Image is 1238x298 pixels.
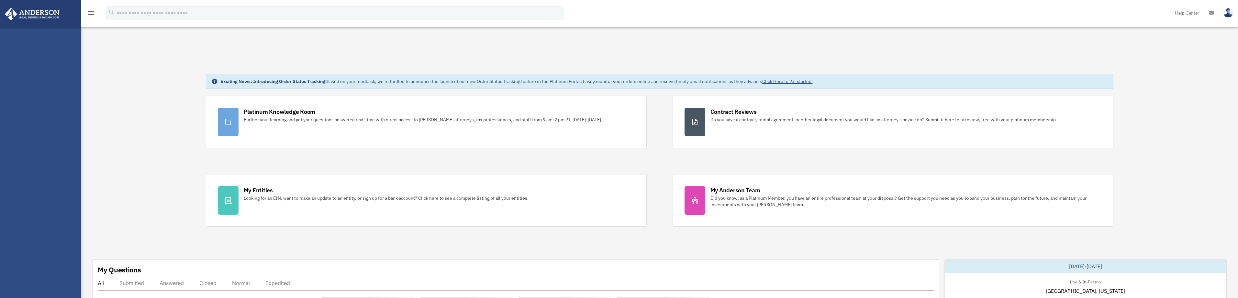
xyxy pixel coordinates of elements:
[232,280,250,286] div: Normal
[710,186,760,194] div: My Anderson Team
[244,195,529,201] div: Looking for an EIN, want to make an update to an entity, or sign up for a bank account? Click her...
[206,96,647,148] a: Platinum Knowledge Room Further your learning and get your questions answered real-time with dire...
[98,265,141,275] div: My Questions
[710,108,757,116] div: Contract Reviews
[673,174,1113,227] a: My Anderson Team Did you know, as a Platinum Member, you have an entire professional team at your...
[3,8,61,20] img: Anderson Advisors Platinum Portal
[220,78,813,85] div: Based on your feedback, we're thrilled to announce the launch of our new Order Status Tracking fe...
[673,96,1113,148] a: Contract Reviews Do you have a contract, rental agreement, or other legal document you would like...
[199,280,217,286] div: Closed
[108,9,115,16] i: search
[710,195,1101,208] div: Did you know, as a Platinum Member, you have an entire professional team at your disposal? Get th...
[87,9,95,17] i: menu
[98,280,104,286] div: All
[220,78,327,84] strong: Exciting News: Introducing Order Status Tracking!
[265,280,290,286] div: Expedited
[1223,8,1233,18] img: User Pic
[710,116,1057,123] div: Do you have a contract, rental agreement, or other legal document you would like an attorney's ad...
[244,186,273,194] div: My Entities
[206,174,647,227] a: My Entities Looking for an EIN, want to make an update to an entity, or sign up for a bank accoun...
[244,108,316,116] div: Platinum Knowledge Room
[160,280,184,286] div: Answered
[762,78,813,84] a: Click Here to get started!
[1065,278,1106,285] div: Live & In-Person
[119,280,144,286] div: Submitted
[1046,287,1125,295] span: [GEOGRAPHIC_DATA], [US_STATE]
[87,11,95,17] a: menu
[244,116,602,123] div: Further your learning and get your questions answered real-time with direct access to [PERSON_NAM...
[945,260,1226,273] div: [DATE]-[DATE]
